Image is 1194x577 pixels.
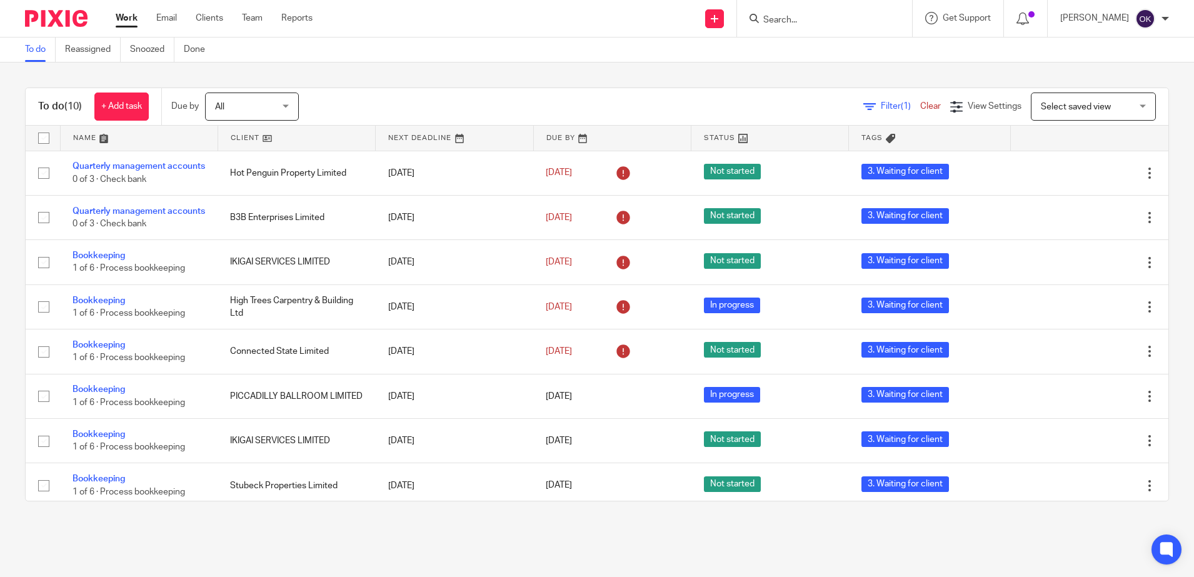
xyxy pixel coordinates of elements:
span: 3. Waiting for client [861,387,949,403]
td: B3B Enterprises Limited [218,195,375,239]
img: svg%3E [1135,9,1155,29]
a: Bookkeeping [73,296,125,305]
span: [DATE] [546,258,572,266]
td: [DATE] [376,284,533,329]
span: [DATE] [546,303,572,311]
span: Tags [861,134,883,141]
a: Snoozed [130,38,174,62]
a: Bookkeeping [73,385,125,394]
span: 1 of 6 · Process bookkeeping [73,354,185,363]
span: Not started [704,476,761,492]
input: Search [762,15,875,26]
span: 3. Waiting for client [861,164,949,179]
a: Bookkeeping [73,341,125,349]
span: Not started [704,431,761,447]
td: Connected State Limited [218,329,375,374]
a: Reassigned [65,38,121,62]
span: (10) [64,101,82,111]
p: [PERSON_NAME] [1060,12,1129,24]
span: 3. Waiting for client [861,253,949,269]
td: PICCADILLY BALLROOM LIMITED [218,374,375,418]
span: 3. Waiting for client [861,298,949,313]
p: Due by [171,100,199,113]
a: To do [25,38,56,62]
span: 0 of 3 · Check bank [73,175,146,184]
span: 3. Waiting for client [861,431,949,447]
td: [DATE] [376,463,533,508]
td: Hot Penguin Property Limited [218,151,375,195]
span: 3. Waiting for client [861,476,949,492]
span: 3. Waiting for client [861,342,949,358]
span: In progress [704,298,760,313]
span: [DATE] [546,392,572,401]
span: 1 of 6 · Process bookkeeping [73,264,185,273]
span: In progress [704,387,760,403]
span: [DATE] [546,169,572,178]
span: [DATE] [546,481,572,490]
td: [DATE] [376,195,533,239]
span: [DATE] [546,436,572,445]
span: [DATE] [546,347,572,356]
td: [DATE] [376,374,533,418]
span: 1 of 6 · Process bookkeeping [73,309,185,318]
span: Not started [704,208,761,224]
span: 1 of 6 · Process bookkeeping [73,443,185,451]
a: Quarterly management accounts [73,162,205,171]
td: Stubeck Properties Limited [218,463,375,508]
td: [DATE] [376,329,533,374]
span: All [215,103,224,111]
td: High Trees Carpentry & Building Ltd [218,284,375,329]
h1: To do [38,100,82,113]
span: Select saved view [1041,103,1111,111]
span: Not started [704,253,761,269]
td: IKIGAI SERVICES LIMITED [218,240,375,284]
span: Filter [881,102,920,111]
span: 1 of 6 · Process bookkeeping [73,488,185,496]
span: (1) [901,102,911,111]
a: Bookkeeping [73,474,125,483]
a: Quarterly management accounts [73,207,205,216]
td: [DATE] [376,151,533,195]
a: Team [242,12,263,24]
span: Not started [704,164,761,179]
a: Work [116,12,138,24]
span: 0 of 3 · Check bank [73,219,146,228]
a: Email [156,12,177,24]
a: Bookkeeping [73,430,125,439]
span: Get Support [943,14,991,23]
span: Not started [704,342,761,358]
a: Clients [196,12,223,24]
a: Clear [920,102,941,111]
img: Pixie [25,10,88,27]
span: 1 of 6 · Process bookkeeping [73,398,185,407]
td: [DATE] [376,240,533,284]
a: Done [184,38,214,62]
td: [DATE] [376,419,533,463]
td: IKIGAI SERVICES LIMITED [218,419,375,463]
span: 3. Waiting for client [861,208,949,224]
a: + Add task [94,93,149,121]
span: View Settings [968,102,1021,111]
span: [DATE] [546,213,572,222]
a: Reports [281,12,313,24]
a: Bookkeeping [73,251,125,260]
